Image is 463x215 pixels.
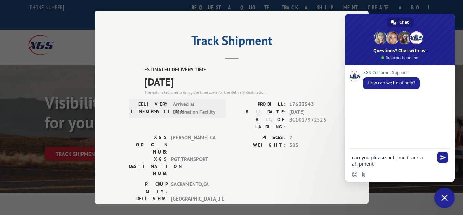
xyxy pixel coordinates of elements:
span: [DATE] [144,74,334,89]
span: [GEOGRAPHIC_DATA] , FL [171,195,217,210]
span: 17633543 [289,101,334,109]
h2: Track Shipment [129,36,334,49]
span: Chat [399,17,409,27]
span: 585 [289,142,334,149]
span: Send a file [361,172,366,177]
textarea: Compose your message... [352,155,433,167]
label: PIECES: [232,134,286,142]
span: BG1017972525 [289,116,334,131]
label: PROBILL: [232,101,286,109]
span: [PERSON_NAME] CA [171,134,217,156]
label: DELIVERY INFORMATION: [131,101,170,116]
span: SACRAMENTO , CA [171,181,217,195]
span: Insert an emoji [352,172,357,177]
div: The estimated time is using the time zone for the delivery destination. [144,89,334,95]
label: DELIVERY CITY: [129,195,168,210]
label: BILL OF LADING: [232,116,286,131]
label: XGS ORIGIN HUB: [129,134,168,156]
span: PGT TRANSPORT [171,156,217,177]
span: XGS Customer Support [363,70,420,75]
div: Close chat [434,188,455,208]
span: 2 [289,134,334,142]
label: WEIGHT: [232,142,286,149]
div: Chat [387,17,414,27]
span: [DATE] [289,108,334,116]
span: Send [437,152,448,163]
label: PICKUP CITY: [129,181,168,195]
span: Arrived at Destination Facility [173,101,219,116]
span: How can we be of help? [368,80,415,86]
label: XGS DESTINATION HUB: [129,156,168,177]
label: BILL DATE: [232,108,286,116]
label: ESTIMATED DELIVERY TIME: [144,66,334,74]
